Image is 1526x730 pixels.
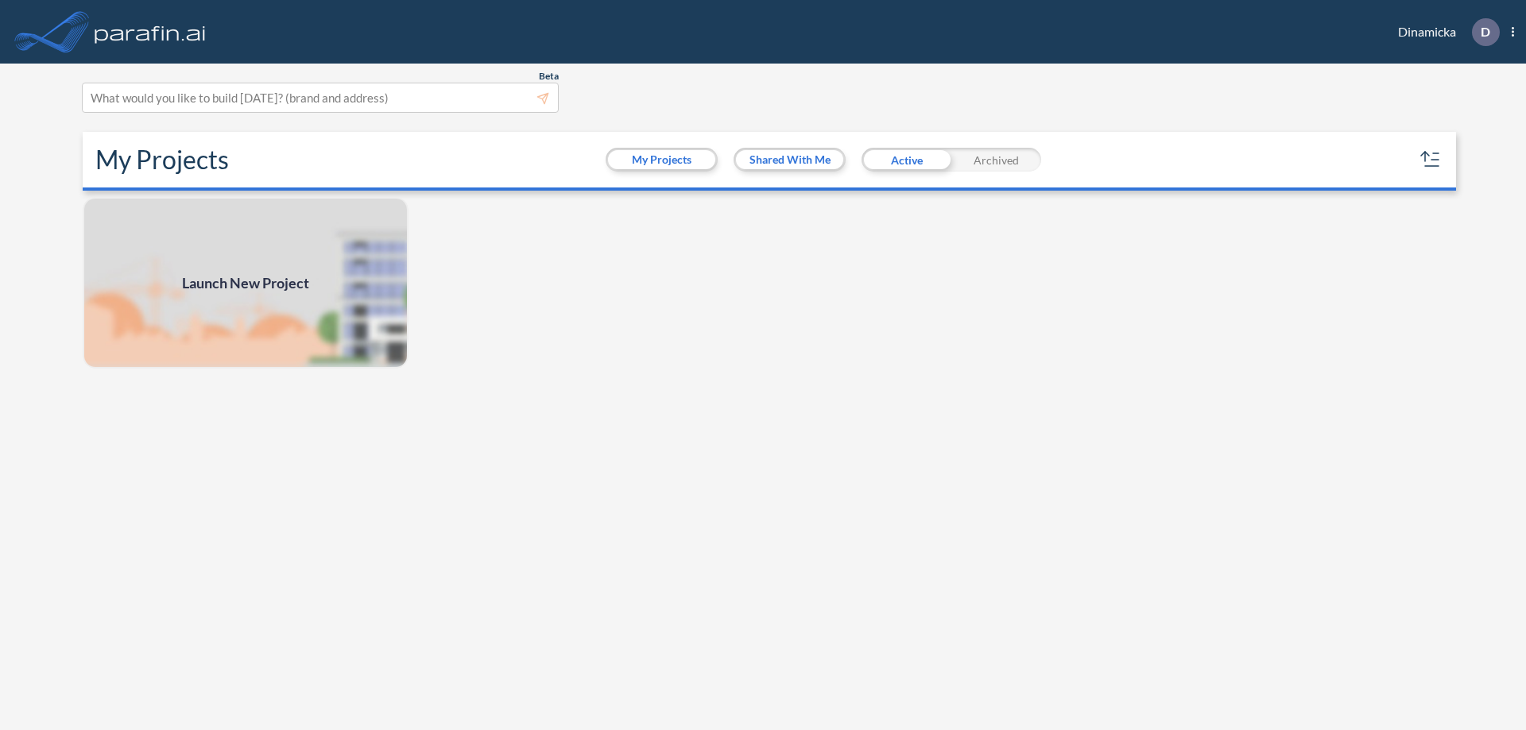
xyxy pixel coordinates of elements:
[83,197,409,369] img: add
[95,145,229,175] h2: My Projects
[1481,25,1490,39] p: D
[182,272,309,294] span: Launch New Project
[539,70,559,83] span: Beta
[608,150,715,169] button: My Projects
[1418,147,1443,172] button: sort
[83,197,409,369] a: Launch New Project
[862,148,951,172] div: Active
[1374,18,1514,46] div: Dinamicka
[91,16,209,48] img: logo
[736,150,843,169] button: Shared With Me
[951,148,1041,172] div: Archived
